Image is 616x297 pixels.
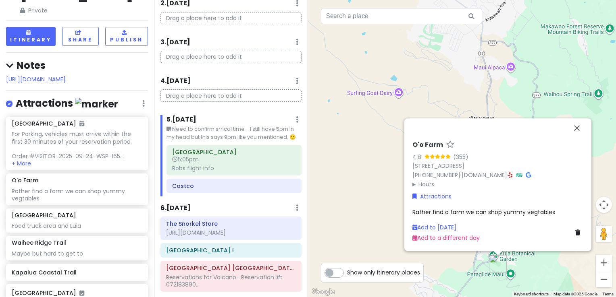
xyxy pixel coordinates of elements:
[160,51,302,63] p: Drag a place here to add it
[79,290,84,296] i: Added to itinerary
[172,148,296,156] h6: Kahului Airport
[412,180,583,189] summary: Hours
[575,228,583,237] a: Delete place
[12,160,31,167] button: + More
[160,38,190,47] h6: 3 . [DATE]
[596,271,612,287] button: Zoom out
[75,98,118,110] img: marker
[20,6,135,15] span: Private
[172,165,296,172] div: Robs flight info
[446,141,454,149] a: Star place
[12,222,142,229] div: Food truck area and Luia
[412,153,425,161] div: 4.8
[166,247,296,254] h6: Kamaole Beach Park I
[412,223,456,231] a: Add to [DATE]
[412,162,464,170] a: [STREET_ADDRESS]
[62,27,99,46] button: Share
[412,171,460,179] a: [PHONE_NUMBER]
[166,220,296,227] h6: The Snorkel Store
[12,239,66,246] h6: Waihee Ridge Trail
[516,172,522,178] i: Tripadvisor
[412,208,555,216] span: Rather find a farm we can shop yummy vegtables
[105,27,148,46] button: Publish
[412,192,452,201] a: Attractions
[596,197,612,213] button: Map camera controls
[160,204,191,212] h6: 6 . [DATE]
[412,234,480,242] a: Add to a different day
[79,121,84,126] i: Added to itinerary
[12,289,142,297] h6: [GEOGRAPHIC_DATA]
[321,8,482,24] input: Search a place
[160,12,302,25] p: Drag a place here to add it
[166,125,302,142] small: Need to confirm srrical time - I still have 5pm in my head but this says 9pm like you mentioned. 🙂
[166,115,196,124] h6: 5 . [DATE]
[554,292,597,296] span: Map data ©2025 Google
[462,171,507,179] a: [DOMAIN_NAME]
[310,287,337,297] img: Google
[526,172,531,178] i: Google Maps
[486,252,510,276] div: O'o Farm
[166,274,296,288] div: Reservations for Volcano- Reservation #: 072183890...
[453,153,468,161] div: (355)
[166,229,296,236] div: [URL][DOMAIN_NAME]
[16,97,118,110] h4: Attractions
[12,177,38,184] h6: O'o Farm
[12,120,84,127] h6: [GEOGRAPHIC_DATA]
[172,155,199,163] span: 5:05pm
[6,59,148,72] h4: Notes
[12,250,142,257] div: Maybe but hard to get to
[166,264,296,272] h6: Haleakalā National Park Summit District Entrance Station
[12,212,76,219] h6: [GEOGRAPHIC_DATA]
[514,291,549,297] button: Keyboard shortcuts
[12,269,142,276] h6: Kapalua Coastal Trail
[160,77,191,85] h6: 4 . [DATE]
[6,75,66,83] a: [URL][DOMAIN_NAME]
[602,292,614,296] a: Terms (opens in new tab)
[12,130,142,160] div: For Parking, vehicles must arrive within the first 30 minutes of your reservation period. Order #...
[6,27,56,46] button: Itinerary
[412,141,583,189] div: · ·
[596,255,612,271] button: Zoom in
[160,89,302,102] p: Drag a place here to add it
[172,182,296,190] h6: Costco
[567,118,587,138] button: Close
[412,141,443,149] h6: O'o Farm
[347,268,420,277] span: Show only itinerary places
[12,188,142,202] div: Rather find a farm we can shop yummy vegtables
[596,226,612,242] button: Drag Pegman onto the map to open Street View
[310,287,337,297] a: Open this area in Google Maps (opens a new window)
